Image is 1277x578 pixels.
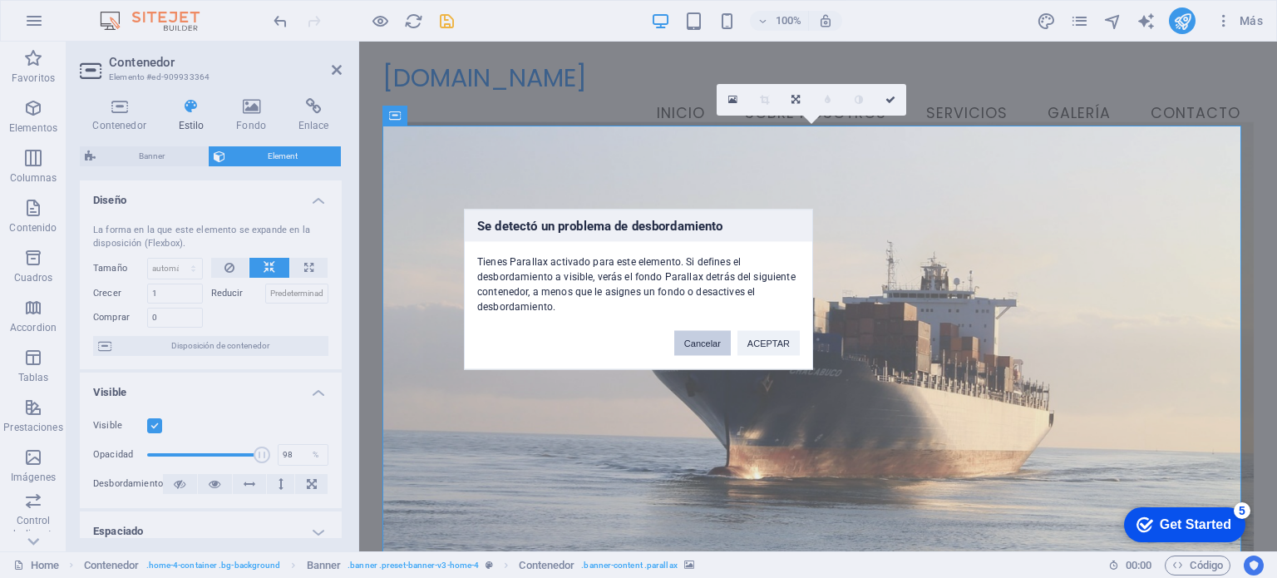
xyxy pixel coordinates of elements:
[465,241,812,314] div: Tienes Parallax activado para este elemento. Si defines el desbordamiento a visible, verás el fon...
[737,330,800,355] button: ACEPTAR
[49,18,121,33] div: Get Started
[465,210,812,241] h3: Se detectó un problema de desbordamiento
[674,330,731,355] button: Cancelar
[13,8,135,43] div: Get Started 5 items remaining, 0% complete
[123,3,140,20] div: 5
